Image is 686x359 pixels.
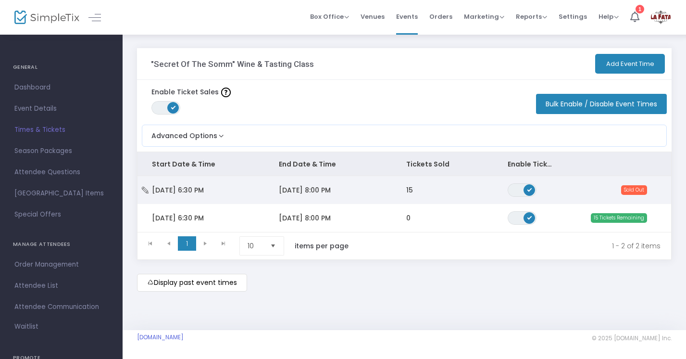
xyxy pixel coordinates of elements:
[527,187,532,192] span: ON
[516,12,547,21] span: Reports
[599,12,619,21] span: Help
[152,185,204,195] span: [DATE] 6:30 PM
[137,152,671,232] div: Data table
[464,12,504,21] span: Marketing
[392,152,493,176] th: Tickets Sold
[14,124,108,136] span: Times & Tickets
[266,237,280,255] button: Select
[178,236,196,251] span: Page 1
[142,125,226,141] button: Advanced Options
[151,59,314,69] h3: "Secret Of The Somm" Wine & Tasting Class
[14,208,108,221] span: Special Offers
[137,152,264,176] th: Start Date & Time
[406,213,411,223] span: 0
[137,333,184,341] a: [DOMAIN_NAME]
[493,152,570,176] th: Enable Ticket Sales
[595,54,665,74] button: Add Event Time
[14,145,108,157] span: Season Packages
[592,334,672,342] span: © 2025 [DOMAIN_NAME] Inc.
[429,4,452,29] span: Orders
[14,81,108,94] span: Dashboard
[536,94,667,114] button: Bulk Enable / Disable Event Times
[14,187,108,200] span: [GEOGRAPHIC_DATA] Items
[248,241,262,251] span: 10
[559,4,587,29] span: Settings
[14,301,108,313] span: Attendee Communication
[14,166,108,179] span: Attendee Questions
[279,213,331,223] span: [DATE] 8:00 PM
[221,88,231,97] img: question-mark
[14,258,108,271] span: Order Management
[295,241,349,251] label: items per page
[591,213,647,223] span: 15 Tickets Remaining
[137,274,247,292] m-button: Display past event times
[264,152,391,176] th: End Date & Time
[171,105,176,110] span: ON
[406,185,413,195] span: 15
[14,322,38,332] span: Waitlist
[14,103,108,115] span: Event Details
[636,5,644,13] div: 1
[151,87,231,97] label: Enable Ticket Sales
[396,4,418,29] span: Events
[361,4,385,29] span: Venues
[621,185,647,195] span: Sold Out
[13,235,110,254] h4: MANAGE ATTENDEES
[527,215,532,219] span: ON
[369,236,661,256] kendo-pager-info: 1 - 2 of 2 items
[14,280,108,292] span: Attendee List
[13,58,110,77] h4: GENERAL
[279,185,331,195] span: [DATE] 8:00 PM
[152,213,204,223] span: [DATE] 6:30 PM
[310,12,349,21] span: Box Office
